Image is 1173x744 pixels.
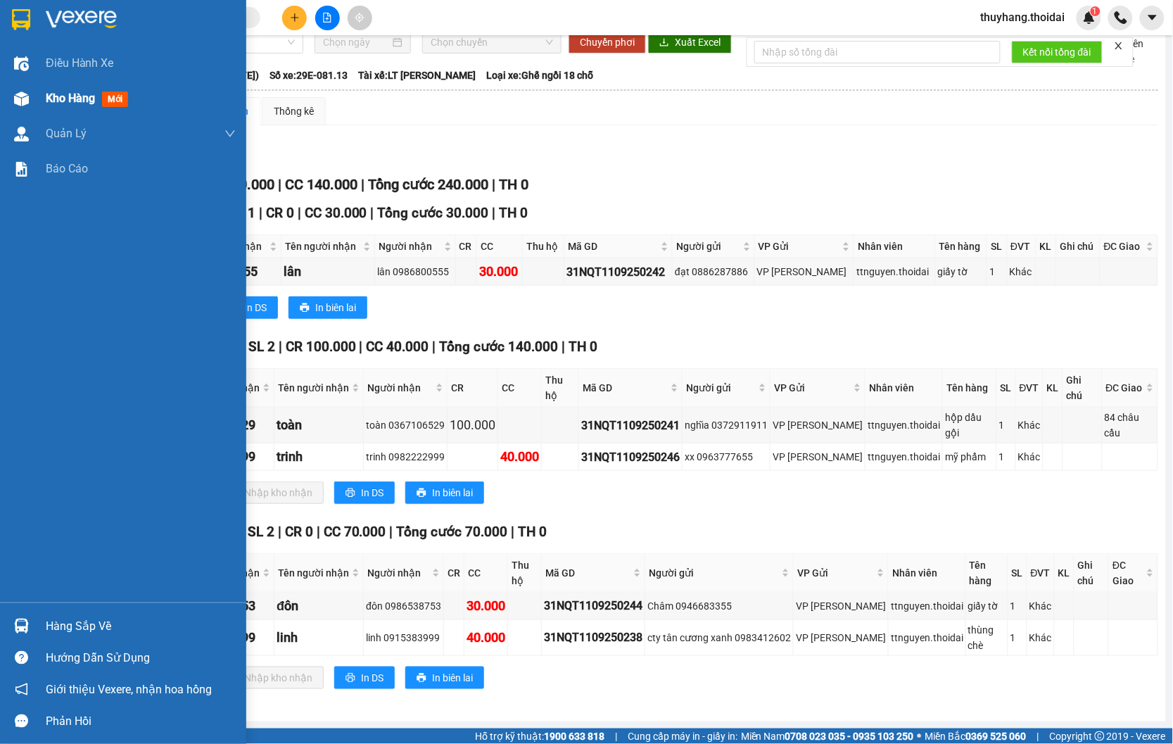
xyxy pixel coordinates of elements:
[366,417,445,433] div: toàn 0367106529
[46,125,87,142] span: Quản Lý
[498,369,542,408] th: CC
[968,622,1006,653] div: thùng chè
[46,160,88,177] span: Báo cáo
[1074,554,1109,593] th: Ghi chú
[968,598,1006,614] div: giấy tờ
[15,714,28,728] span: message
[367,339,429,355] span: CC 40.000
[945,449,994,465] div: mỹ phẩm
[1010,598,1025,614] div: 1
[918,733,922,739] span: ⚪️
[348,6,372,30] button: aim
[479,262,520,282] div: 30.000
[248,339,275,355] span: SL 2
[1146,11,1159,24] span: caret-down
[14,127,29,141] img: warehouse-icon
[797,565,874,581] span: VP Gửi
[1027,554,1055,593] th: ĐVT
[345,488,355,499] span: printer
[773,449,863,465] div: VP [PERSON_NAME]
[999,449,1013,465] div: 1
[274,103,314,119] div: Thống kê
[244,300,267,315] span: In DS
[322,13,332,23] span: file-add
[274,593,364,620] td: đôn
[217,296,278,319] button: printerIn DS
[14,56,29,71] img: warehouse-icon
[774,380,851,396] span: VP Gửi
[583,380,668,396] span: Mã GD
[542,593,645,620] td: 31NQT1109250244
[1029,598,1052,614] div: Khác
[431,32,553,53] span: Chọn chuyến
[970,8,1077,26] span: thuyhang.thoidai
[358,68,476,83] span: Tài xế: LT [PERSON_NAME]
[675,34,721,50] span: Xuất Excel
[542,620,645,656] td: 31NQT1109250238
[217,481,324,504] button: downloadNhập kho nhận
[773,417,863,433] div: VP [PERSON_NAME]
[46,92,95,105] span: Kho hàng
[290,13,300,23] span: plus
[367,380,433,396] span: Người nhận
[966,554,1008,593] th: Tên hàng
[315,6,340,30] button: file-add
[217,667,324,689] button: downloadNhập kho nhận
[368,176,488,193] span: Tổng cước 240.000
[12,9,30,30] img: logo-vxr
[334,667,395,689] button: printerIn DS
[569,31,646,53] button: Chuyển phơi
[741,729,914,744] span: Miền Nam
[997,369,1016,408] th: SL
[615,729,617,744] span: |
[289,296,367,319] button: printerIn biên lai
[938,264,984,279] div: giấy tờ
[433,339,436,355] span: |
[945,410,994,441] div: hộp dầu gội
[1120,36,1159,67] span: Trên xe
[493,205,496,221] span: |
[545,565,630,581] span: Mã GD
[647,598,791,614] div: Châm 0946683355
[868,417,940,433] div: ttnguyen.thoidai
[1083,11,1096,24] img: icon-new-feature
[46,648,236,669] div: Hướng dẫn sử dụng
[305,205,367,221] span: CC 30.000
[796,630,886,645] div: VP [PERSON_NAME]
[966,731,1027,742] strong: 0369 525 060
[270,68,348,83] span: Số xe: 29E-081.13
[334,481,395,504] button: printerIn DS
[286,339,356,355] span: CR 100.000
[519,524,547,540] span: TH 0
[274,408,364,443] td: toàn
[1008,235,1036,258] th: ĐVT
[854,235,935,258] th: Nhân viên
[279,339,282,355] span: |
[366,630,441,645] div: linh 0915383999
[14,162,29,177] img: solution-icon
[397,524,508,540] span: Tổng cước 70.000
[345,673,355,684] span: printer
[285,176,357,193] span: CC 140.000
[277,596,361,616] div: đôn
[277,415,361,435] div: toàn
[1044,369,1063,408] th: KL
[278,565,349,581] span: Tên người nhận
[544,731,604,742] strong: 1900 633 818
[378,205,489,221] span: Tổng cước 30.000
[1095,731,1105,741] span: copyright
[1140,6,1165,30] button: caret-down
[371,205,374,221] span: |
[1104,239,1143,254] span: ĐC Giao
[377,264,452,279] div: lân 0986800555
[889,554,966,593] th: Nhân viên
[282,6,307,30] button: plus
[856,264,932,279] div: ttnguyen.thoidai
[467,596,505,616] div: 30.000
[432,670,473,686] span: In biên lai
[566,263,670,281] div: 31NQT1109250242
[417,673,426,684] span: printer
[46,616,236,637] div: Hàng sắp về
[754,41,1001,63] input: Nhập số tổng đài
[15,651,28,664] span: question-circle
